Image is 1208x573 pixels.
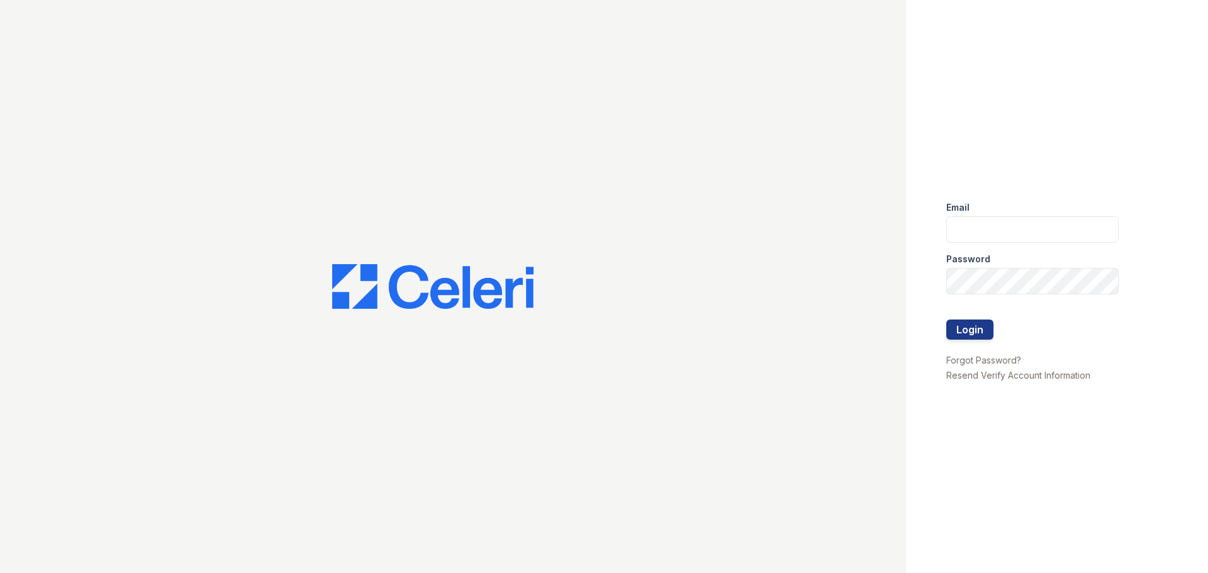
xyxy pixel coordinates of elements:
[946,253,990,265] label: Password
[946,320,993,340] button: Login
[332,264,534,309] img: CE_Logo_Blue-a8612792a0a2168367f1c8372b55b34899dd931a85d93a1a3d3e32e68fde9ad4.png
[946,201,970,214] label: Email
[946,370,1090,381] a: Resend Verify Account Information
[946,355,1021,365] a: Forgot Password?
